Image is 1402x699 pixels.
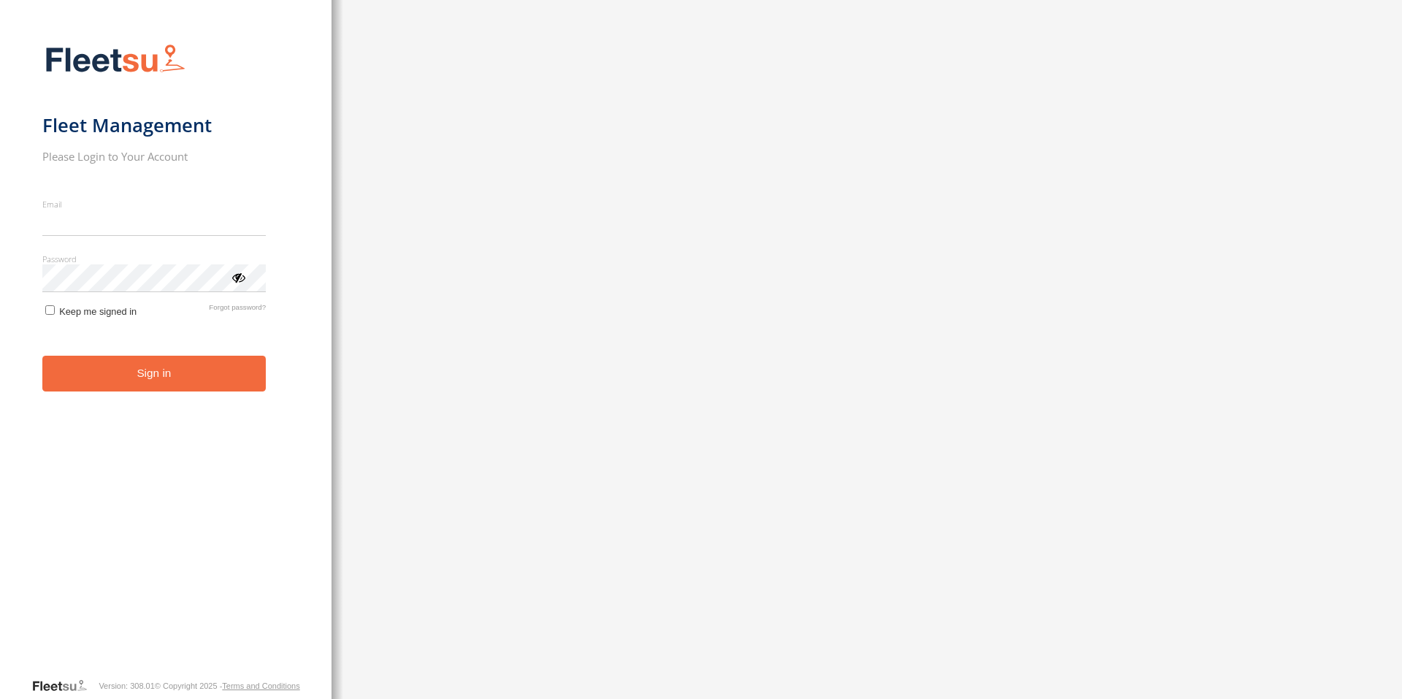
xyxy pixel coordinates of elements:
[42,41,188,78] img: Fleetsu
[59,306,137,317] span: Keep me signed in
[42,253,267,264] label: Password
[231,270,245,284] div: ViewPassword
[99,681,154,690] div: Version: 308.01
[42,113,267,137] h1: Fleet Management
[42,149,267,164] h2: Please Login to Your Account
[222,681,299,690] a: Terms and Conditions
[42,199,267,210] label: Email
[42,35,290,677] form: main
[45,305,55,315] input: Keep me signed in
[42,356,267,391] button: Sign in
[155,681,300,690] div: © Copyright 2025 -
[31,679,99,693] a: Visit our Website
[209,303,266,317] a: Forgot password?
